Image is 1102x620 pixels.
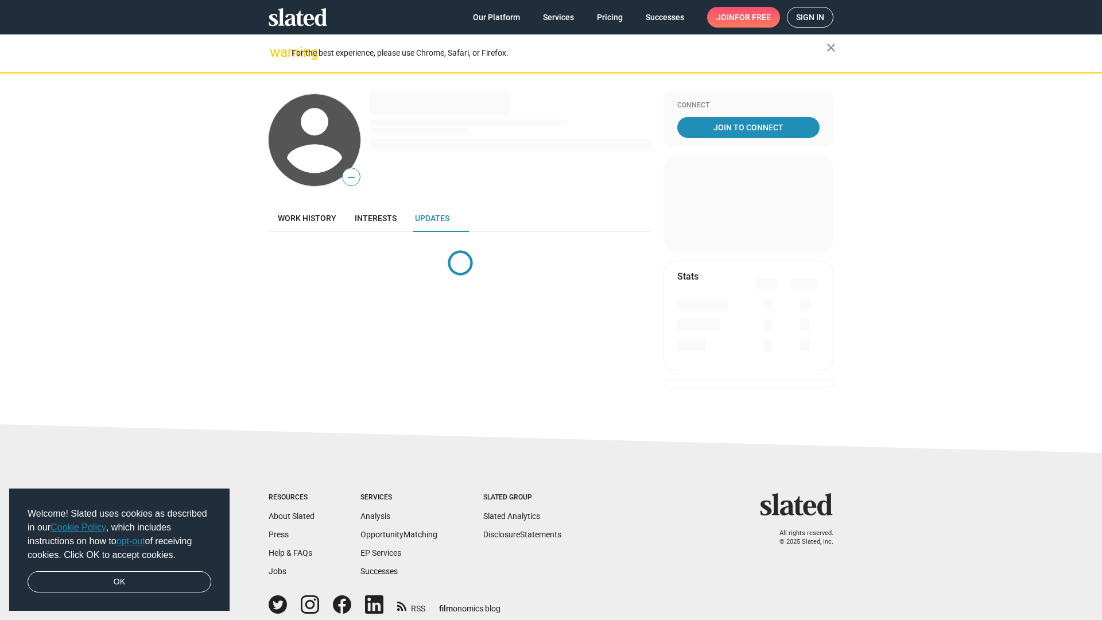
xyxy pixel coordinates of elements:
a: Help & FAQs [269,548,312,557]
div: Slated Group [483,493,561,502]
a: Services [534,7,583,28]
a: DisclosureStatements [483,530,561,539]
span: film [439,604,453,613]
div: Connect [677,101,820,110]
a: Jobs [269,567,286,576]
mat-card-title: Stats [677,270,699,282]
span: Updates [415,214,449,223]
span: Interests [355,214,397,223]
span: Work history [278,214,336,223]
a: Join To Connect [677,117,820,138]
span: — [343,170,360,185]
a: OpportunityMatching [360,530,437,539]
a: Press [269,530,289,539]
span: Welcome! Slated uses cookies as described in our , which includes instructions on how to of recei... [28,507,211,562]
div: For the best experience, please use Chrome, Safari, or Firefox. [292,45,826,61]
a: Interests [346,204,406,232]
a: dismiss cookie message [28,571,211,593]
span: Services [543,7,574,28]
a: Successes [360,567,398,576]
span: Sign in [796,7,824,27]
p: All rights reserved. © 2025 Slated, Inc. [767,529,833,546]
a: About Slated [269,511,315,521]
span: Join To Connect [680,117,817,138]
a: Pricing [588,7,632,28]
span: for free [735,7,771,28]
a: Our Platform [464,7,529,28]
span: Our Platform [473,7,520,28]
div: Services [360,493,437,502]
a: RSS [397,596,425,614]
a: EP Services [360,548,401,557]
a: Sign in [787,7,833,28]
div: cookieconsent [9,489,230,611]
a: Joinfor free [707,7,780,28]
a: opt-out [117,536,145,546]
a: Analysis [360,511,390,521]
a: filmonomics blog [439,594,500,614]
a: Work history [269,204,346,232]
a: Updates [406,204,459,232]
a: Cookie Policy [51,522,106,532]
mat-icon: close [824,41,838,55]
a: Successes [637,7,693,28]
div: Resources [269,493,315,502]
span: Join [716,7,771,28]
a: Slated Analytics [483,511,540,521]
span: Successes [646,7,684,28]
span: Pricing [597,7,623,28]
mat-icon: warning [270,45,284,59]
